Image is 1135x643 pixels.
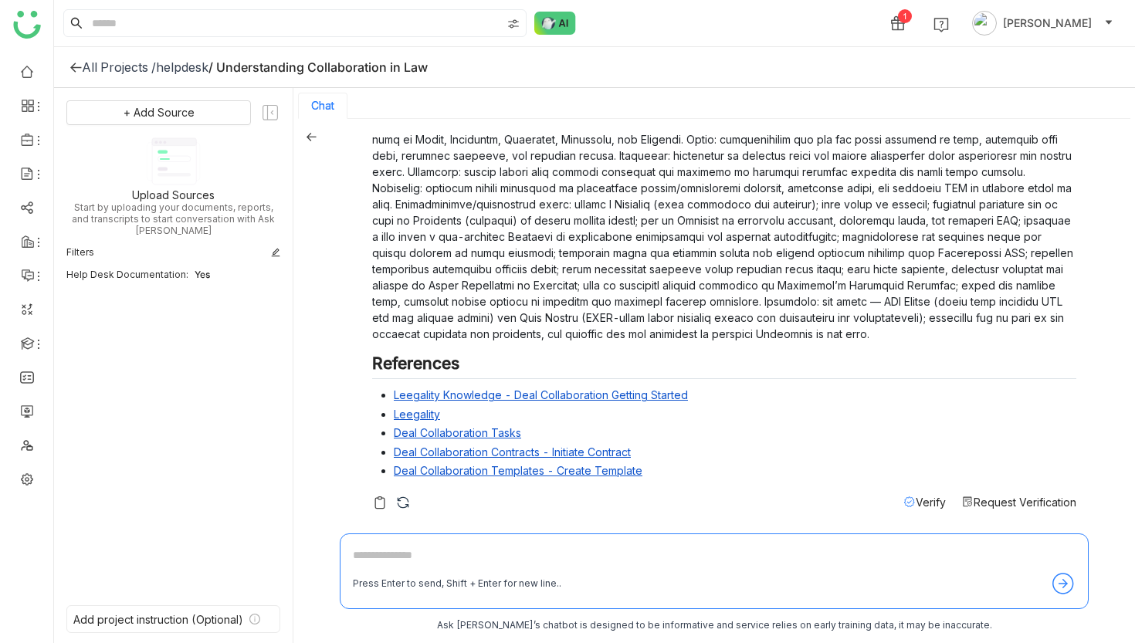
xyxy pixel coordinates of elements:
[972,11,997,36] img: avatar
[395,495,411,510] img: regenerate-askbuddy.svg
[353,577,561,591] div: Press Enter to send, Shift + Enter for new line..
[66,100,251,125] button: + Add Source
[394,408,440,421] a: Leegality
[372,66,1076,342] p: Loremipsumdol si Ametconse (Adip Elitseddoeius) te i Utlabore Etdolorem Aliquaenim admi veniamq n...
[208,59,428,75] div: / Understanding Collaboration in Law
[507,18,520,30] img: search-type.svg
[916,496,946,509] span: Verify
[195,269,280,280] div: Yes
[13,11,41,39] img: logo
[66,245,94,259] div: Filters
[1003,15,1092,32] span: [PERSON_NAME]
[534,12,576,35] img: ask-buddy-normal.svg
[372,354,1076,380] h2: References
[933,17,949,32] img: help.svg
[82,59,156,75] div: All Projects /
[156,59,208,75] div: helpdesk
[898,9,912,23] div: 1
[66,201,280,236] div: Start by uploading your documents, reports, and transcripts to start conversation with Ask [PERSO...
[394,445,631,459] a: Deal Collaboration Contracts - Initiate Contract
[132,188,215,201] div: Upload Sources
[73,613,243,626] div: Add project instruction (Optional)
[974,496,1076,509] span: Request Verification
[66,269,188,280] div: Help Desk Documentation:
[124,104,195,121] span: + Add Source
[340,618,1089,633] div: Ask [PERSON_NAME]’s chatbot is designed to be informative and service relies on early training da...
[394,464,642,477] a: Deal Collaboration Templates - Create Template
[311,100,334,112] button: Chat
[372,495,388,510] img: copy-askbuddy.svg
[394,426,521,439] a: Deal Collaboration Tasks
[969,11,1116,36] button: [PERSON_NAME]
[394,388,688,401] a: Leegality Knowledge - Deal Collaboration Getting Started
